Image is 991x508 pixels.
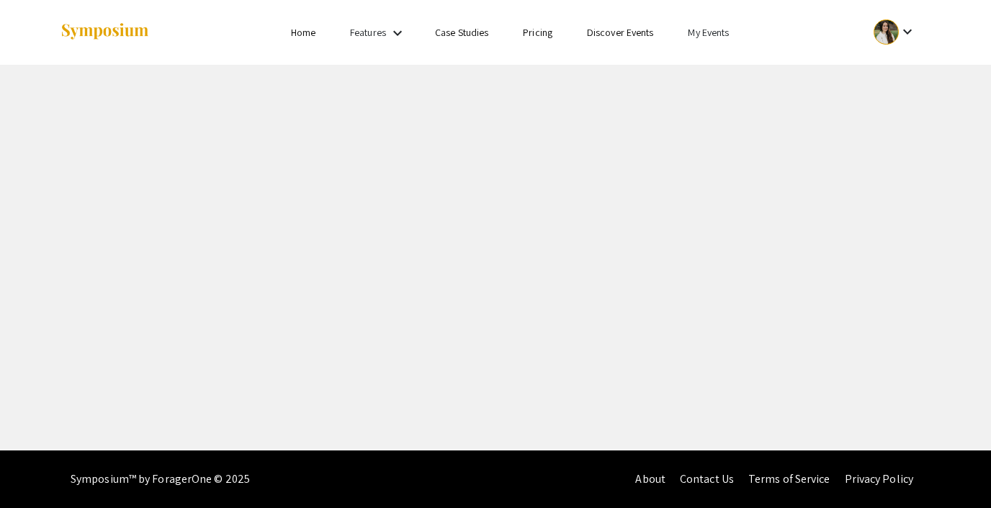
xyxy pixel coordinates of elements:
a: Case Studies [435,26,488,39]
a: My Events [688,26,729,39]
a: Pricing [523,26,552,39]
a: Terms of Service [748,471,830,486]
mat-icon: Expand account dropdown [899,23,916,40]
a: Discover Events [587,26,654,39]
a: Home [291,26,315,39]
a: Features [350,26,386,39]
div: Symposium™ by ForagerOne © 2025 [71,450,250,508]
a: About [635,471,665,486]
a: Privacy Policy [845,471,913,486]
mat-icon: Expand Features list [389,24,406,42]
img: Symposium by ForagerOne [60,22,150,42]
a: Contact Us [680,471,734,486]
button: Expand account dropdown [858,16,931,48]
